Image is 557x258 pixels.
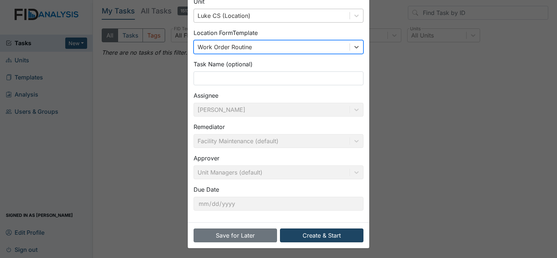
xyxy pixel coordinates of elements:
button: Create & Start [280,228,363,242]
button: Save for Later [194,228,277,242]
label: Location Form Template [194,28,258,37]
label: Assignee [194,91,218,100]
div: Work Order Routine [198,43,252,51]
label: Remediator [194,122,225,131]
label: Task Name (optional) [194,60,253,69]
div: Luke CS (Location) [198,11,250,20]
label: Due Date [194,185,219,194]
label: Approver [194,154,219,163]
